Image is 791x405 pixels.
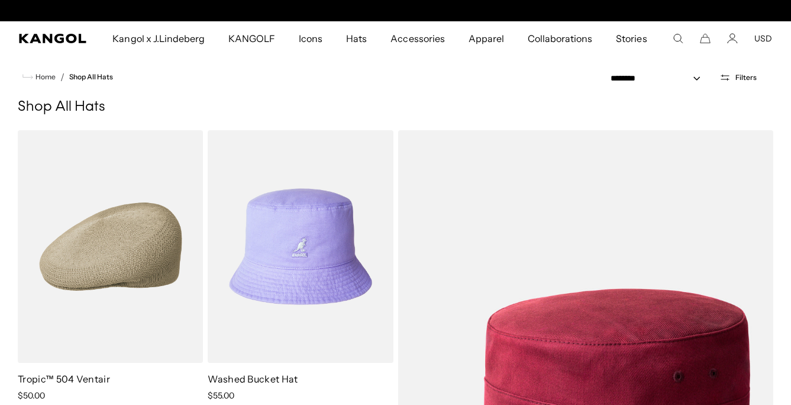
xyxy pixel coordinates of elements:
span: Apparel [469,21,504,56]
a: Hats [334,21,379,56]
a: Kangol [19,34,87,43]
span: Hats [346,21,367,56]
h1: Shop All Hats [18,98,773,116]
a: Home [22,72,56,82]
a: KANGOLF [217,21,287,56]
span: Stories [616,21,647,56]
span: $55.00 [208,390,234,401]
a: Tropic™ 504 Ventair [18,373,110,385]
button: USD [754,33,772,44]
a: Kangol x J.Lindeberg [101,21,217,56]
span: Filters [735,73,757,82]
div: Announcement [274,6,518,15]
a: Shop All Hats [69,73,113,81]
span: Icons [299,21,322,56]
select: Sort by: Featured [606,72,712,85]
a: Account [727,33,738,44]
span: Kangol x J.Lindeberg [112,21,205,56]
img: Tropic™ 504 Ventair [18,130,203,363]
div: 1 of 2 [274,6,518,15]
button: Open filters [712,72,764,83]
a: Icons [287,21,334,56]
img: Washed Bucket Hat [208,130,393,363]
span: Collaborations [528,21,592,56]
span: Accessories [390,21,444,56]
button: Cart [700,33,711,44]
a: Collaborations [516,21,604,56]
slideshow-component: Announcement bar [274,6,518,15]
summary: Search here [673,33,683,44]
a: Apparel [457,21,516,56]
a: Stories [604,21,658,56]
span: KANGOLF [228,21,275,56]
li: / [56,70,64,84]
span: $50.00 [18,390,45,401]
a: Accessories [379,21,456,56]
a: Washed Bucket Hat [208,373,298,385]
span: Home [33,73,56,81]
